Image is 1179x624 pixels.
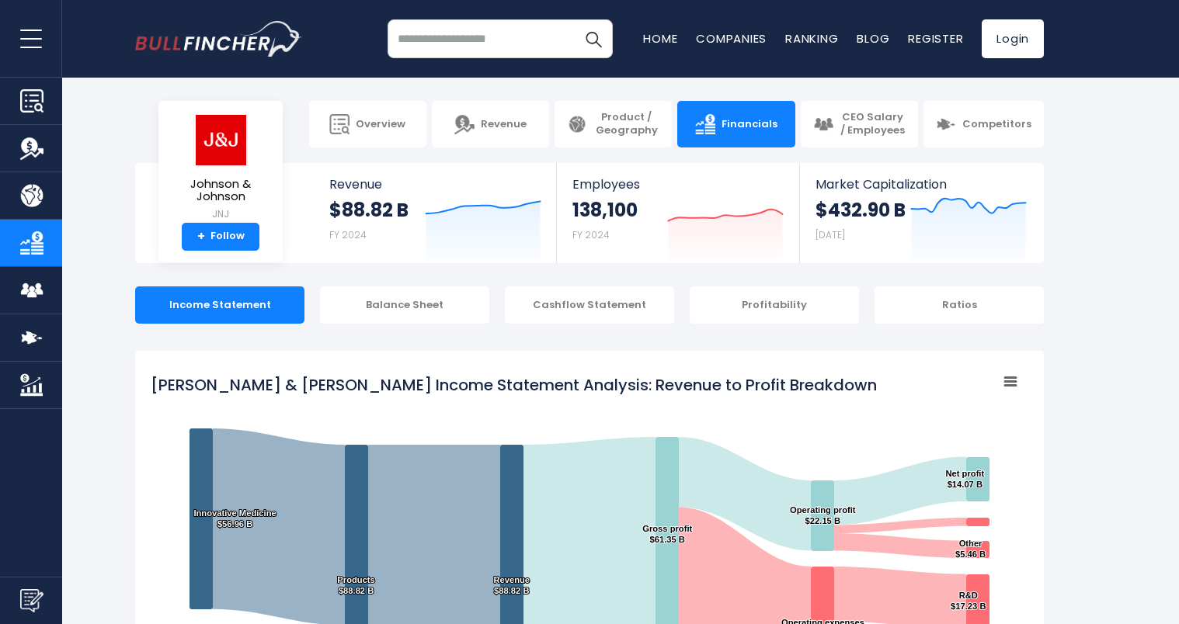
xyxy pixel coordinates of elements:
[197,230,205,244] strong: +
[309,101,426,147] a: Overview
[151,374,877,396] tspan: [PERSON_NAME] & [PERSON_NAME] Income Statement Analysis: Revenue to Profit Breakdown
[642,524,692,544] text: Gross profit $61.35 B
[135,286,304,324] div: Income Statement
[593,111,659,137] span: Product / Geography
[135,21,302,57] img: bullfincher logo
[555,101,672,147] a: Product / Geography
[875,286,1044,324] div: Ratios
[816,177,1027,192] span: Market Capitalization
[314,163,557,263] a: Revenue $88.82 B FY 2024
[572,228,610,241] small: FY 2024
[790,505,856,525] text: Operating profit $22.15 B
[574,19,613,58] button: Search
[800,163,1042,263] a: Market Capitalization $432.90 B [DATE]
[329,198,409,222] strong: $88.82 B
[951,591,986,611] text: R&D $17.23 B
[171,207,270,221] small: JNJ
[722,118,777,131] span: Financials
[677,101,795,147] a: Financials
[171,178,270,203] span: Johnson & Johnson
[696,30,767,47] a: Companies
[962,118,1031,131] span: Competitors
[643,30,677,47] a: Home
[356,118,405,131] span: Overview
[923,101,1044,147] a: Competitors
[505,286,674,324] div: Cashflow Statement
[432,101,549,147] a: Revenue
[337,575,375,595] text: Products $88.82 B
[481,118,527,131] span: Revenue
[182,223,259,251] a: +Follow
[320,286,489,324] div: Balance Sheet
[170,113,271,223] a: Johnson & Johnson JNJ
[572,198,638,222] strong: 138,100
[801,101,918,147] a: CEO Salary / Employees
[857,30,889,47] a: Blog
[690,286,859,324] div: Profitability
[493,575,530,595] text: Revenue $88.82 B
[908,30,963,47] a: Register
[135,21,302,57] a: Go to homepage
[816,198,906,222] strong: $432.90 B
[945,469,984,489] text: Net profit $14.07 B
[982,19,1044,58] a: Login
[955,539,986,559] text: Other $5.46 B
[572,177,783,192] span: Employees
[557,163,798,263] a: Employees 138,100 FY 2024
[329,177,541,192] span: Revenue
[816,228,845,241] small: [DATE]
[329,228,367,241] small: FY 2024
[785,30,838,47] a: Ranking
[193,508,276,529] text: Innovative Medicine $56.96 B
[840,111,906,137] span: CEO Salary / Employees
